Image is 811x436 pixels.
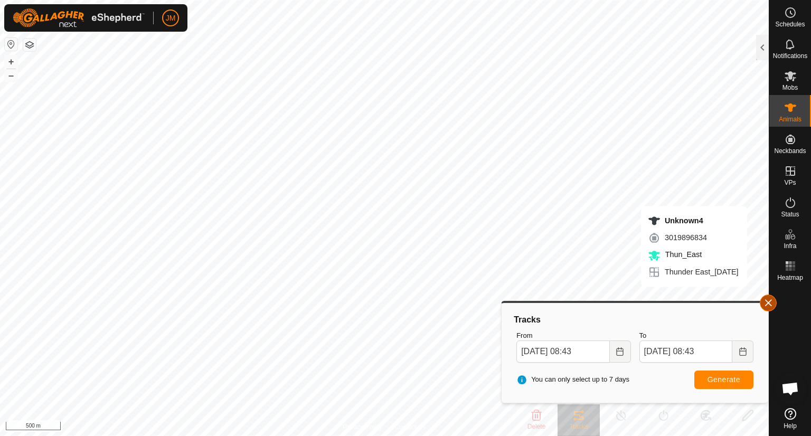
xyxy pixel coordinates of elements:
span: Thun_East [663,250,702,259]
span: VPs [784,179,796,186]
a: Open chat [775,373,806,404]
span: Schedules [775,21,805,27]
a: Contact Us [395,422,426,432]
button: Map Layers [23,39,36,51]
img: Gallagher Logo [13,8,145,27]
label: To [639,330,753,341]
span: Status [781,211,799,217]
div: Unknown4 [648,214,739,227]
span: Neckbands [774,148,806,154]
span: Generate [708,375,740,384]
button: Generate [694,371,753,389]
div: Thunder East_[DATE] [648,266,739,279]
span: Mobs [782,84,798,91]
span: You can only select up to 7 days [516,374,629,385]
span: Notifications [773,53,807,59]
span: Infra [784,243,796,249]
span: JM [166,13,176,24]
label: From [516,330,630,341]
button: + [5,55,17,68]
div: Tracks [512,314,758,326]
button: Choose Date [610,340,631,363]
button: Choose Date [732,340,753,363]
button: Reset Map [5,38,17,51]
a: Privacy Policy [343,422,382,432]
div: 3019896834 [648,231,739,244]
button: – [5,69,17,82]
span: Animals [779,116,801,122]
span: Help [784,423,797,429]
a: Help [769,404,811,433]
span: Heatmap [777,274,803,281]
